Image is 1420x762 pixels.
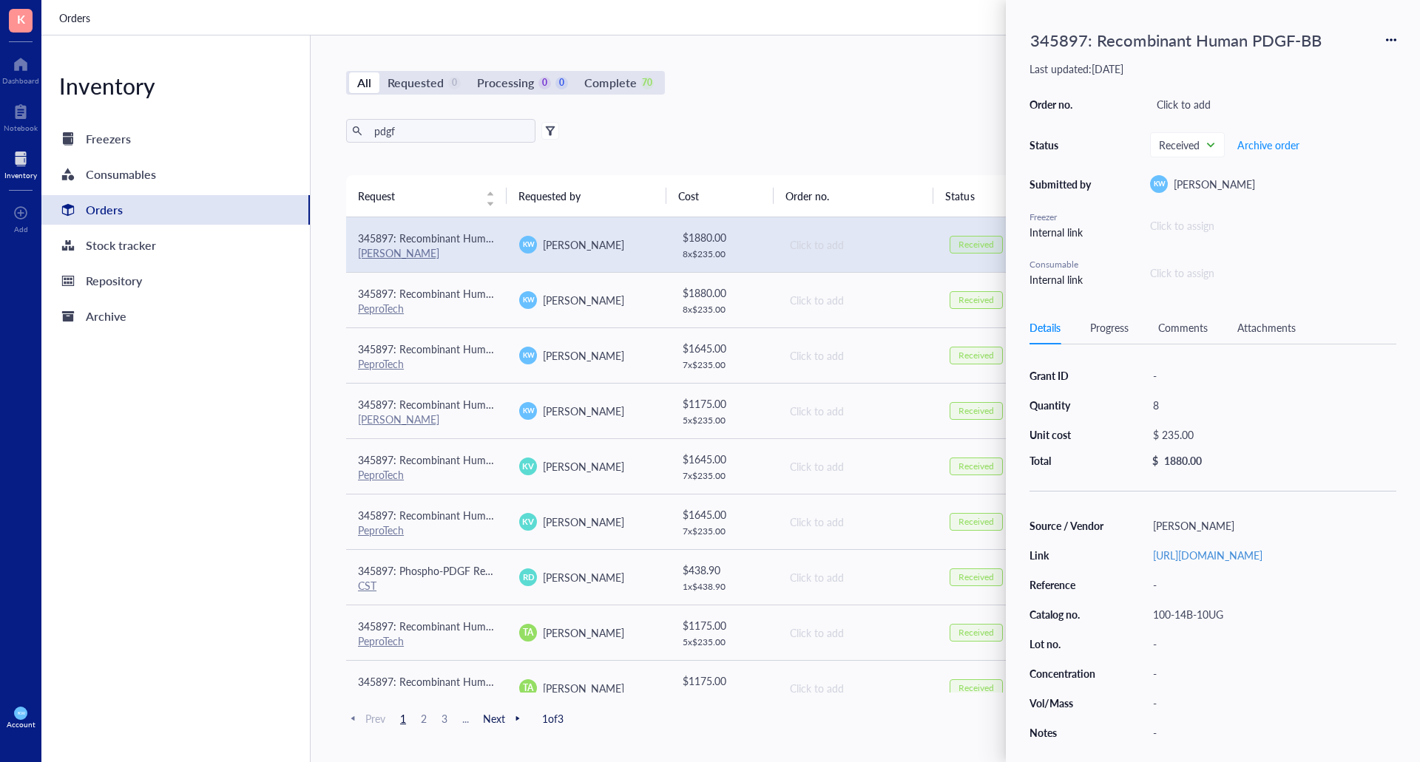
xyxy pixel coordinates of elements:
span: KV [523,460,534,472]
th: Request [346,175,507,217]
a: Inventory [4,147,37,180]
div: Notes [1029,726,1105,739]
div: - [1146,365,1396,386]
span: 345897: Recombinant Human PDGF-BB [358,231,544,245]
div: Repository [86,271,142,291]
div: $ 1880.00 [683,285,765,301]
div: 8 x $ 235.00 [683,304,765,316]
span: [PERSON_NAME] [543,237,624,252]
div: Click to add [790,569,926,585]
div: Total [1029,454,1105,467]
div: Quantity [1029,398,1105,412]
div: $ 1645.00 [683,340,765,356]
div: Received [958,239,994,251]
span: 345897: Recombinant Human PDGF-AA [358,341,544,356]
div: Reference [1029,578,1105,591]
div: Account [7,720,35,729]
div: Inventory [41,71,310,101]
div: - [1146,722,1396,743]
div: Last updated: [DATE] [1029,62,1396,75]
div: 100-14B-10UG [1146,604,1396,625]
div: Submitted by [1029,177,1096,191]
div: Click to add [790,680,926,696]
div: Click to add [1150,94,1396,115]
a: [URL][DOMAIN_NAME] [1153,548,1262,562]
div: Click to add [790,625,926,641]
div: Click to add [790,237,926,253]
a: PeproTech [358,633,404,648]
div: $ 1645.00 [683,506,765,523]
div: segmented control [346,71,665,95]
button: Archive order [1237,133,1300,157]
span: 345897: Recombinant Human PDGF-BB [358,674,544,689]
div: Orders [86,200,123,220]
td: Click to add [777,438,938,494]
div: Progress [1090,319,1129,336]
div: Source / Vendor [1029,519,1105,532]
span: KW [1153,179,1165,189]
a: Freezers [41,124,310,154]
div: Status [1029,138,1096,152]
a: PeproTech [358,523,404,537]
span: [PERSON_NAME] [543,570,624,585]
td: Click to add [777,217,938,273]
div: Click to assign [1150,217,1396,234]
div: Click to add [790,514,926,530]
div: 1880.00 [1164,454,1202,467]
div: $ 235.00 [1146,424,1390,445]
span: [PERSON_NAME] [543,348,624,363]
div: Received [958,571,994,583]
div: Processing [477,72,534,93]
td: Click to add [777,327,938,383]
div: Consumables [86,164,156,185]
span: TA [523,626,533,639]
td: Click to add [777,494,938,549]
input: Find orders in table [368,120,530,142]
span: [PERSON_NAME] [543,459,624,474]
span: [PERSON_NAME] [543,514,624,529]
span: KW [522,295,534,305]
span: 345897: Recombinant Human PDGF-BB [358,452,544,467]
div: 8 [1146,395,1396,415]
span: Request [358,188,477,204]
a: [PERSON_NAME] [358,245,439,260]
div: Concentration [1029,667,1105,680]
span: [PERSON_NAME] [1174,177,1255,191]
div: Click to add [790,403,926,419]
div: - [1146,633,1396,654]
th: Order no. [774,175,934,217]
div: 0 [538,77,551,89]
div: 70 [641,77,654,89]
span: 345897: Recombinant Human PDGF-AA [358,508,544,523]
div: Click to add [790,458,926,474]
div: Received [958,350,994,361]
div: Received [958,682,994,694]
span: Next [483,712,524,725]
div: 7 x $ 235.00 [683,470,765,482]
div: 0 [555,77,568,89]
div: $ 1880.00 [683,229,765,245]
div: Lot no. [1029,637,1105,650]
a: PeproTech [358,467,404,482]
div: Stock tracker [86,235,156,256]
span: KW [522,350,534,361]
span: [PERSON_NAME] [543,681,624,695]
span: 3 [436,712,453,725]
div: Consumable [1029,258,1096,271]
div: Add [14,225,28,234]
div: 5 x $ 235.00 [683,415,765,426]
span: ... [456,712,474,725]
span: KW [17,710,24,715]
div: Received [958,405,994,417]
span: [PERSON_NAME] [543,404,624,418]
div: 1 x $ 438.90 [683,581,765,593]
div: [PERSON_NAME] [1146,515,1396,536]
div: Grant ID [1029,369,1105,382]
div: Click to add [790,292,926,308]
div: Freezers [86,129,131,149]
div: - [1146,693,1396,713]
div: Freezer [1029,211,1096,224]
div: Click to add [790,347,926,364]
td: Click to add [777,605,938,660]
div: Notebook [4,123,38,132]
